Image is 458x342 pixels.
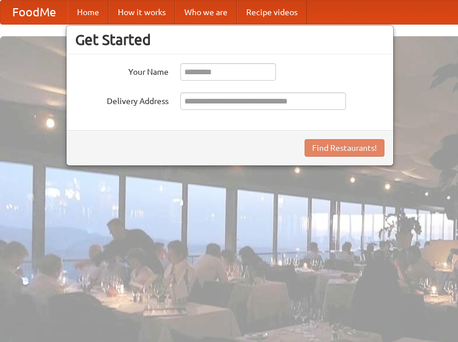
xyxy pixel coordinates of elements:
[305,139,384,157] button: Find Restaurants!
[75,31,384,49] h3: Get Started
[1,1,68,24] a: FoodMe
[109,1,175,24] a: How it works
[75,63,169,78] label: Your Name
[175,1,237,24] a: Who we are
[237,1,307,24] a: Recipe videos
[68,1,109,24] a: Home
[75,92,169,107] label: Delivery Address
